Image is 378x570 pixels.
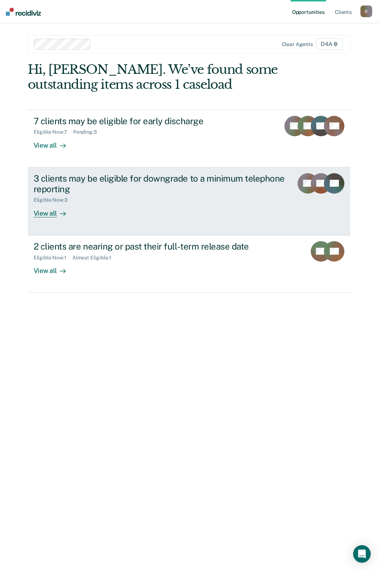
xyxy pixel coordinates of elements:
[316,38,343,50] span: D4A
[28,167,351,235] a: 3 clients may be eligible for downgrade to a minimum telephone reportingEligible Now:3View all
[28,110,351,167] a: 7 clients may be eligible for early dischargeEligible Now:7Pending:3View all
[282,41,313,47] div: Clear agents
[34,129,73,135] div: Eligible Now : 7
[360,5,372,17] button: D
[34,116,275,126] div: 7 clients may be eligible for early discharge
[72,255,117,261] div: Almost Eligible : 1
[28,235,351,293] a: 2 clients are nearing or past their full-term release dateEligible Now:1Almost Eligible:1View all
[34,135,75,149] div: View all
[73,129,103,135] div: Pending : 3
[34,197,73,203] div: Eligible Now : 3
[34,203,75,217] div: View all
[6,8,41,16] img: Recidiviz
[34,261,75,275] div: View all
[353,545,371,563] div: Open Intercom Messenger
[34,173,288,194] div: 3 clients may be eligible for downgrade to a minimum telephone reporting
[34,241,290,252] div: 2 clients are nearing or past their full-term release date
[28,62,286,92] div: Hi, [PERSON_NAME]. We’ve found some outstanding items across 1 caseload
[34,255,72,261] div: Eligible Now : 1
